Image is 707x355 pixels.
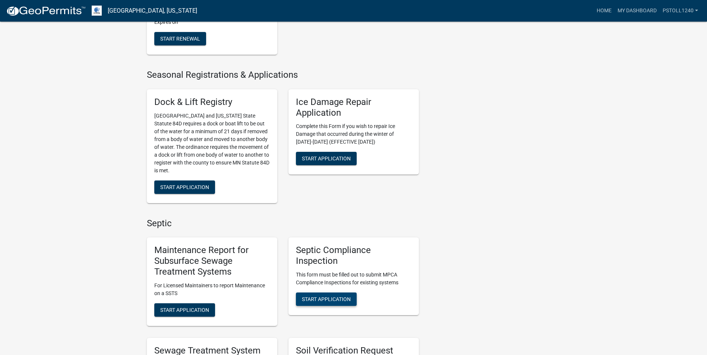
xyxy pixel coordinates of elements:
span: Start Application [302,156,351,161]
h5: Ice Damage Repair Application [296,97,411,118]
a: My Dashboard [615,4,660,18]
span: Start Application [160,184,209,190]
button: Start Application [296,292,357,306]
a: [GEOGRAPHIC_DATA], [US_STATE] [108,4,197,17]
h5: Maintenance Report for Subsurface Sewage Treatment Systems [154,245,270,277]
span: Start Application [160,307,209,313]
h5: Septic Compliance Inspection [296,245,411,266]
button: Start Application [296,152,357,165]
p: Complete this Form if you wish to repair Ice Damage that occurred during the winter of [DATE]-[DA... [296,122,411,146]
p: Expires on [154,18,270,26]
img: Otter Tail County, Minnesota [92,6,102,16]
button: Start Renewal [154,32,206,45]
span: Start Application [302,296,351,302]
h4: Seasonal Registrations & Applications [147,70,419,80]
span: Start Renewal [160,36,200,42]
button: Start Application [154,303,215,317]
button: Start Application [154,180,215,194]
p: [GEOGRAPHIC_DATA] and [US_STATE] State Statute 84D requires a dock or boat lift to be out of the ... [154,112,270,175]
p: For Licensed Maintainers to report Maintenance on a SSTS [154,282,270,297]
h4: Septic [147,218,419,229]
h5: Dock & Lift Registry [154,97,270,108]
a: Home [594,4,615,18]
a: pstoll1240 [660,4,701,18]
p: This form must be filled out to submit MPCA Compliance Inspections for existing systems [296,271,411,287]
